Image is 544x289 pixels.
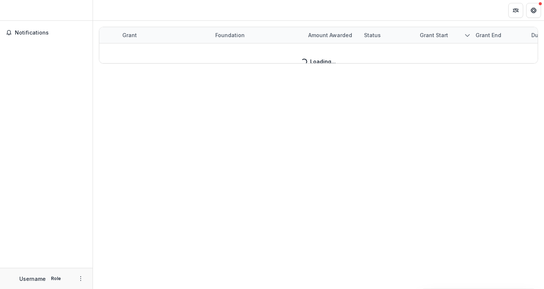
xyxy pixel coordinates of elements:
[526,3,541,18] button: Get Help
[15,30,87,36] span: Notifications
[49,275,63,282] p: Role
[3,27,90,39] button: Notifications
[76,274,85,283] button: More
[19,275,46,283] p: Username
[508,3,523,18] button: Partners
